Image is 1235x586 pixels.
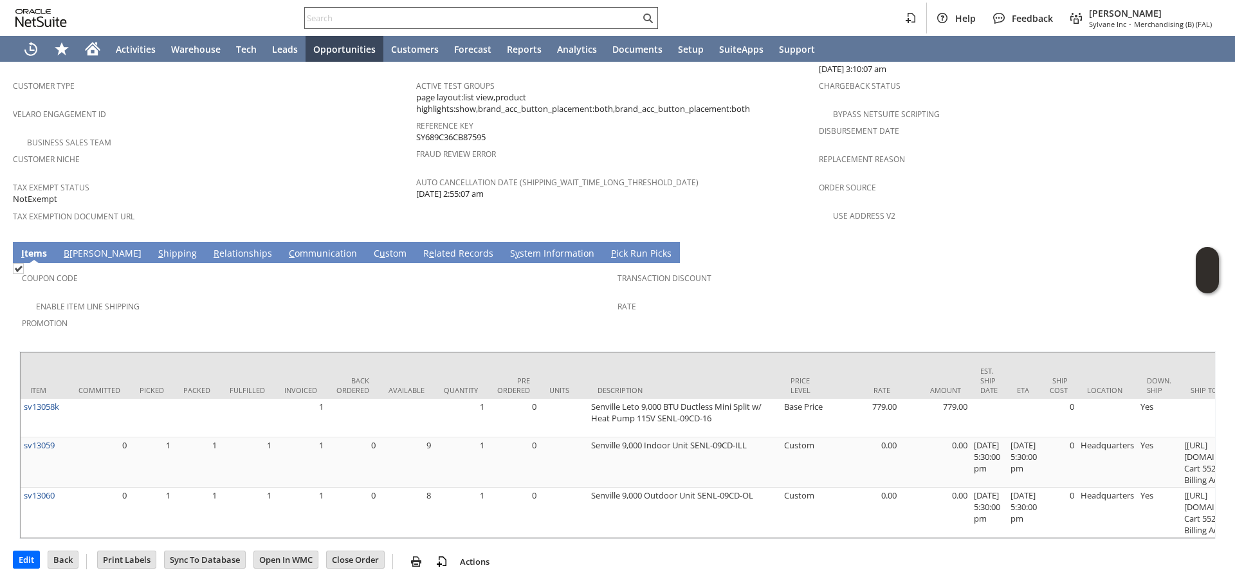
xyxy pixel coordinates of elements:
span: Setup [678,43,704,55]
a: Documents [605,36,670,62]
span: Help [955,12,976,24]
img: print.svg [408,554,424,569]
td: 0 [69,437,130,488]
div: Pre Ordered [497,376,530,395]
span: SY689C36CB87595 [416,131,486,143]
td: Yes [1137,399,1181,437]
span: Sylvane Inc [1089,19,1126,29]
div: Units [549,385,578,395]
a: Tax Exemption Document URL [13,211,134,222]
span: Leads [272,43,298,55]
a: sv13060 [24,490,55,501]
td: 0 [488,399,540,437]
a: Use Address V2 [833,210,895,221]
a: Custom [370,247,410,261]
span: Opportunities [313,43,376,55]
div: Down. Ship [1147,376,1171,395]
img: add-record.svg [434,554,450,569]
td: 1 [220,437,275,488]
input: Open In WMC [254,551,318,568]
a: Tech [228,36,264,62]
input: Close Order [327,551,384,568]
span: Oracle Guided Learning Widget. To move around, please hold and drag [1196,271,1219,294]
div: Quantity [444,385,478,395]
span: [DATE] 2:55:07 am [416,188,484,200]
span: Customers [391,43,439,55]
span: u [380,247,385,259]
svg: Shortcuts [54,41,69,57]
a: Fraud Review Error [416,149,496,160]
td: 1 [174,437,220,488]
input: Print Labels [98,551,156,568]
span: R [214,247,219,259]
a: Related Records [420,247,497,261]
span: Forecast [454,43,491,55]
a: Pick Run Picks [608,247,675,261]
a: Tax Exempt Status [13,182,89,193]
a: Support [771,36,823,62]
td: 1 [275,437,327,488]
div: Price Level [791,376,819,395]
a: Warehouse [163,36,228,62]
a: Bypass NetSuite Scripting [833,109,940,120]
td: Senville 9,000 Outdoor Unit SENL-09CD-OL [588,488,781,538]
td: [DATE] 5:30:00 pm [1007,488,1040,538]
a: sv13058k [24,401,59,412]
span: - [1129,19,1131,29]
td: 0.00 [900,488,971,538]
a: Home [77,36,108,62]
input: Edit [14,551,39,568]
a: Communication [286,247,360,261]
iframe: Click here to launch Oracle Guided Learning Help Panel [1196,247,1219,293]
td: 0.00 [829,488,900,538]
span: I [21,247,24,259]
a: Business Sales Team [27,137,111,148]
td: Yes [1137,488,1181,538]
svg: Recent Records [23,41,39,57]
td: 8 [379,488,434,538]
div: Picked [140,385,164,395]
span: Reports [507,43,542,55]
a: Active Test Groups [416,80,495,91]
div: ETA [1017,385,1030,395]
div: Rate [839,385,890,395]
span: B [64,247,69,259]
a: Unrolled view on [1199,244,1214,260]
span: Activities [116,43,156,55]
td: 9 [379,437,434,488]
div: Invoiced [284,385,317,395]
td: 1 [434,437,488,488]
div: Shortcuts [46,36,77,62]
span: Tech [236,43,257,55]
span: Warehouse [171,43,221,55]
svg: logo [15,9,67,27]
td: 0.00 [829,437,900,488]
span: [DATE] 3:10:07 am [819,63,886,75]
a: Disbursement Date [819,125,899,136]
a: Shipping [155,247,200,261]
a: Opportunities [306,36,383,62]
td: 779.00 [900,399,971,437]
a: Reference Key [416,120,473,131]
a: Coupon Code [22,273,78,284]
a: Setup [670,36,711,62]
span: Support [779,43,815,55]
td: 1 [434,399,488,437]
a: Forecast [446,36,499,62]
div: Back Ordered [336,376,369,395]
span: Merchandising (B) (FAL) [1134,19,1212,29]
a: Items [18,247,50,261]
div: Committed [78,385,120,395]
a: Customer Type [13,80,75,91]
span: e [429,247,434,259]
a: Customers [383,36,446,62]
div: Ship Cost [1050,376,1068,395]
input: Sync To Database [165,551,245,568]
a: Transaction Discount [617,273,711,284]
span: page layout:list view,product highlights:show,brand_acc_button_placement:both,brand_acc_button_pl... [416,91,813,115]
a: Velaro Engagement ID [13,109,106,120]
span: P [611,247,616,259]
a: Actions [455,556,495,567]
a: Rate [617,301,636,312]
svg: Home [85,41,100,57]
